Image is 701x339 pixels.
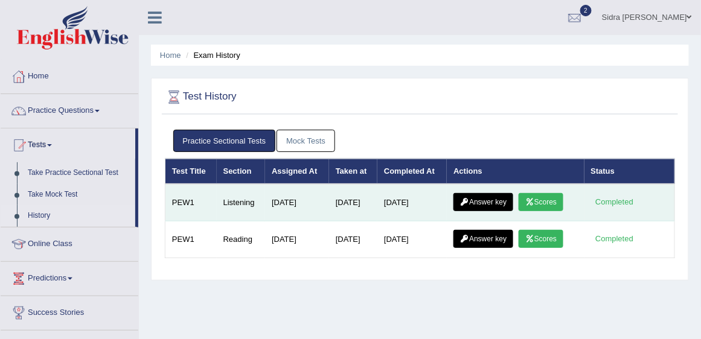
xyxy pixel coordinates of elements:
[165,221,217,258] td: PEW1
[165,184,217,221] td: PEW1
[1,227,138,258] a: Online Class
[217,159,265,184] th: Section
[22,205,135,227] a: History
[519,230,563,248] a: Scores
[329,184,377,221] td: [DATE]
[447,159,584,184] th: Actions
[329,221,377,258] td: [DATE]
[1,60,138,90] a: Home
[277,130,335,152] a: Mock Tests
[1,262,138,292] a: Predictions
[377,184,447,221] td: [DATE]
[377,221,447,258] td: [DATE]
[377,159,447,184] th: Completed At
[329,159,377,184] th: Taken at
[591,196,638,209] div: Completed
[217,184,265,221] td: Listening
[591,233,638,246] div: Completed
[1,296,138,326] a: Success Stories
[519,193,563,211] a: Scores
[160,51,181,60] a: Home
[265,221,329,258] td: [DATE]
[22,162,135,184] a: Take Practice Sectional Test
[1,94,138,124] a: Practice Questions
[453,193,513,211] a: Answer key
[580,5,592,16] span: 2
[453,230,513,248] a: Answer key
[265,184,329,221] td: [DATE]
[165,88,481,106] h2: Test History
[183,49,240,61] li: Exam History
[173,130,276,152] a: Practice Sectional Tests
[165,159,217,184] th: Test Title
[1,128,135,159] a: Tests
[584,159,675,184] th: Status
[22,184,135,206] a: Take Mock Test
[217,221,265,258] td: Reading
[265,159,329,184] th: Assigned At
